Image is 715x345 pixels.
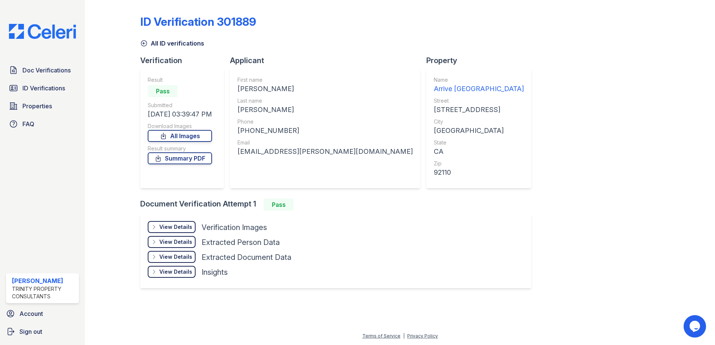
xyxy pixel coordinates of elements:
div: View Details [159,238,192,246]
div: Pass [148,85,178,97]
a: All Images [148,130,212,142]
div: | [403,333,405,339]
div: View Details [159,253,192,261]
div: Verification [140,55,230,66]
iframe: chat widget [684,315,708,338]
div: [GEOGRAPHIC_DATA] [434,125,524,136]
div: Extracted Document Data [202,252,291,262]
div: Last name [237,97,413,105]
div: Result [148,76,212,84]
div: Download Images [148,122,212,130]
a: All ID verifications [140,39,204,48]
div: Extracted Person Data [202,237,280,248]
div: Result summary [148,145,212,152]
span: Doc Verifications [22,66,71,75]
a: Terms of Service [362,333,401,339]
div: [PERSON_NAME] [237,105,413,115]
a: Name Arrive [GEOGRAPHIC_DATA] [434,76,524,94]
div: Verification Images [202,222,267,233]
div: Pass [264,199,294,211]
div: Email [237,139,413,146]
div: State [434,139,524,146]
span: FAQ [22,119,34,128]
img: CE_Logo_Blue-a8612792a0a2168367f1c8372b55b34899dd931a85d93a1a3d3e32e68fde9ad4.png [3,24,82,39]
div: [EMAIL_ADDRESS][PERSON_NAME][DOMAIN_NAME] [237,146,413,157]
span: Properties [22,102,52,111]
a: ID Verifications [6,81,79,96]
div: First name [237,76,413,84]
div: Document Verification Attempt 1 [140,199,537,211]
div: Zip [434,160,524,167]
div: ID Verification 301889 [140,15,256,28]
a: Doc Verifications [6,63,79,78]
span: Account [19,309,43,318]
div: [DATE] 03:39:47 PM [148,109,212,119]
div: View Details [159,223,192,231]
a: Summary PDF [148,152,212,164]
div: Insights [202,267,228,277]
div: Property [426,55,537,66]
a: Account [3,306,82,321]
div: 92110 [434,167,524,178]
a: Sign out [3,324,82,339]
div: Phone [237,118,413,125]
div: [PERSON_NAME] [12,276,76,285]
span: ID Verifications [22,84,65,93]
div: CA [434,146,524,157]
div: Street [434,97,524,105]
div: [PERSON_NAME] [237,84,413,94]
a: FAQ [6,116,79,131]
span: Sign out [19,327,42,336]
div: Name [434,76,524,84]
div: Arrive [GEOGRAPHIC_DATA] [434,84,524,94]
a: Privacy Policy [407,333,438,339]
div: Submitted [148,102,212,109]
a: Properties [6,99,79,114]
div: Applicant [230,55,426,66]
div: [STREET_ADDRESS] [434,105,524,115]
div: Trinity Property Consultants [12,285,76,300]
div: [PHONE_NUMBER] [237,125,413,136]
div: City [434,118,524,125]
div: View Details [159,268,192,276]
